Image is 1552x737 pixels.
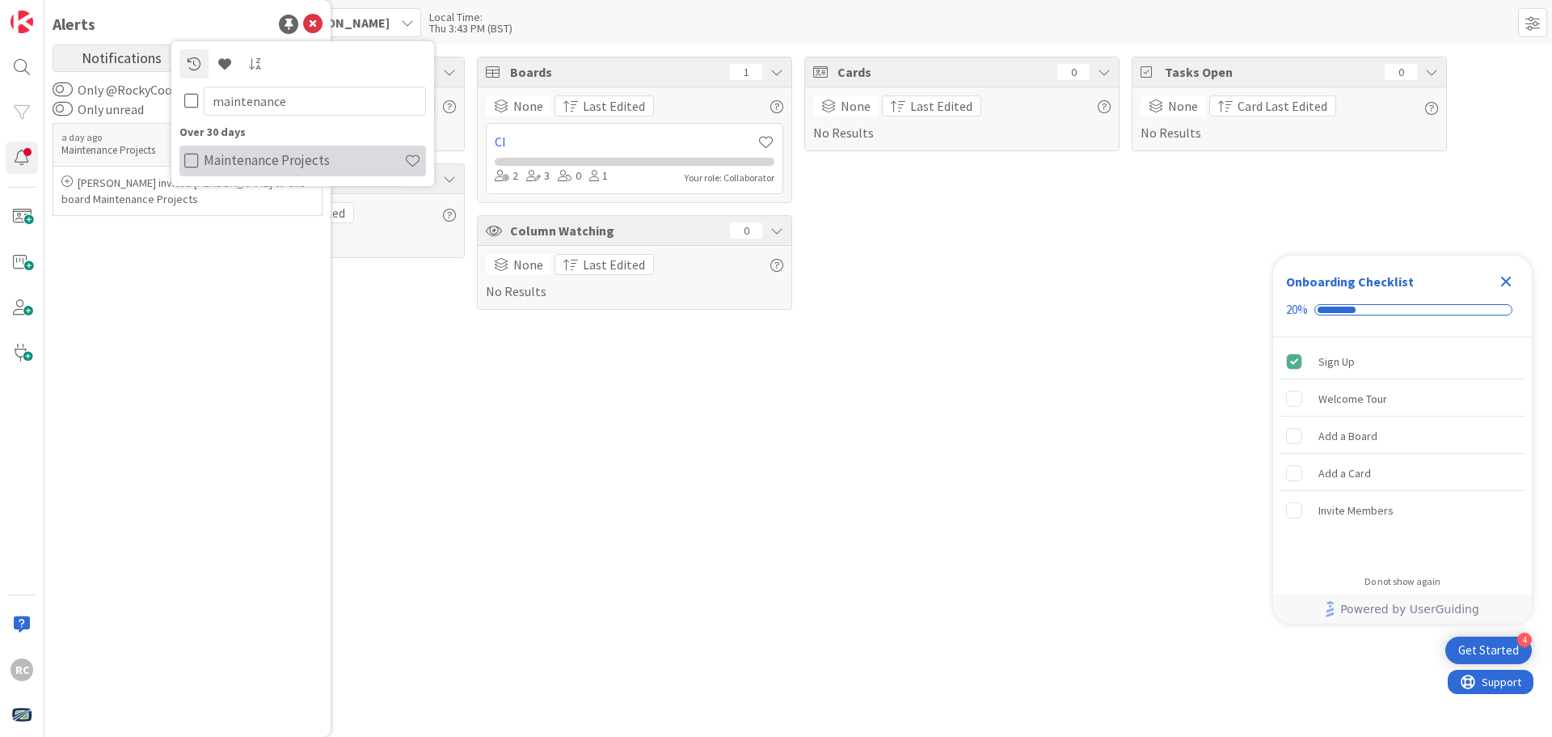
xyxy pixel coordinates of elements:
[1385,64,1417,80] div: 0
[1286,303,1519,317] div: Checklist progress: 20%
[1273,337,1532,565] div: Checklist items
[495,167,518,185] div: 2
[53,80,185,100] label: Only @RockyCoons
[837,62,1049,82] span: Cards
[910,96,972,116] span: Last Edited
[53,101,73,117] button: Only unread
[555,95,654,116] button: Last Edited
[61,143,302,158] p: Maintenance Projects
[82,45,162,68] span: Notifications
[486,254,783,301] div: No Results
[1458,642,1519,659] div: Get Started
[1280,344,1525,379] div: Sign Up is complete.
[526,167,550,185] div: 3
[730,64,762,80] div: 1
[1057,64,1090,80] div: 0
[1318,464,1371,483] div: Add a Card
[53,82,73,98] button: Only @RockyCoons
[583,96,645,116] span: Last Edited
[1168,96,1198,116] span: None
[1280,418,1525,454] div: Add a Board is incomplete.
[1209,95,1336,116] button: Card Last Edited
[1318,501,1394,520] div: Invite Members
[510,221,722,240] span: Column Watching
[1238,96,1327,116] span: Card Last Edited
[495,132,757,151] a: CI
[204,152,404,168] h4: Maintenance Projects
[1273,256,1532,624] div: Checklist Container
[1318,389,1387,409] div: Welcome Tour
[1286,303,1308,317] div: 20%
[34,2,74,22] span: Support
[510,62,722,82] span: Boards
[589,167,608,185] div: 1
[1340,599,1479,619] span: Powered by UserGuiding
[1281,595,1524,624] a: Powered by UserGuiding
[1280,381,1525,417] div: Welcome Tour is incomplete.
[292,13,390,32] span: [PERSON_NAME]
[813,95,1111,142] div: No Results
[1517,633,1532,647] div: 4
[513,96,543,116] span: None
[841,96,871,116] span: None
[429,11,512,23] div: Local Time:
[11,704,33,726] img: avatar
[1286,272,1414,291] div: Onboarding Checklist
[513,255,543,274] span: None
[1364,575,1440,588] div: Do not show again
[1445,637,1532,664] div: Open Get Started checklist, remaining modules: 4
[179,124,426,141] div: Over 30 days
[558,167,581,185] div: 0
[204,87,426,116] input: Search for boards...
[53,100,144,119] label: Only unread
[1280,493,1525,528] div: Invite Members is incomplete.
[1141,95,1438,142] div: No Results
[429,23,512,34] div: Thu 3:43 PM (BST)
[1493,269,1519,294] div: Close Checklist
[1280,455,1525,491] div: Add a Card is incomplete.
[555,254,654,275] button: Last Edited
[1318,426,1377,446] div: Add a Board
[685,171,774,185] div: Your role: Collaborator
[1273,595,1532,624] div: Footer
[583,255,645,274] span: Last Edited
[53,12,95,36] div: Alerts
[61,175,314,207] p: [PERSON_NAME] invited [PERSON_NAME] to this board Maintenance Projects
[11,11,33,33] img: Visit kanbanzone.com
[61,132,302,143] p: a day ago
[730,222,762,239] div: 0
[11,659,33,681] div: RC
[1318,352,1355,371] div: Sign Up
[1165,62,1377,82] span: Tasks Open
[882,95,981,116] button: Last Edited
